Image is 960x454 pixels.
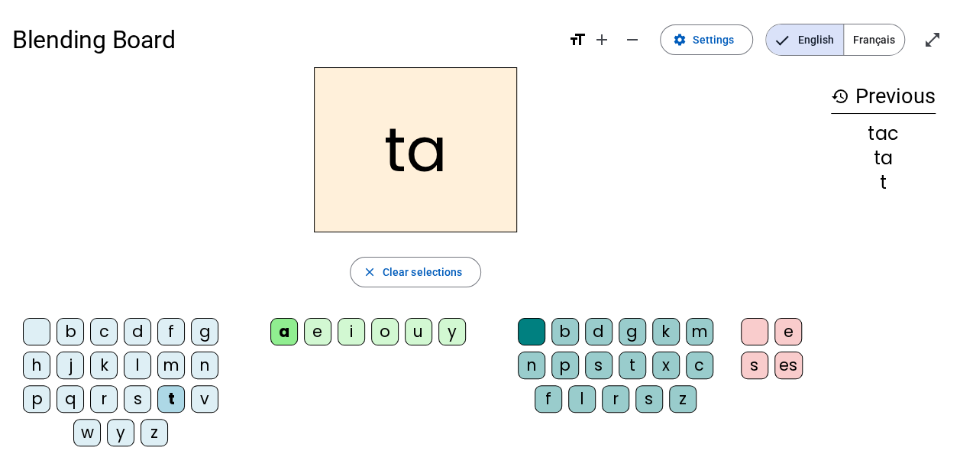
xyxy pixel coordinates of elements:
[831,125,936,143] div: tac
[652,352,680,379] div: x
[535,385,562,413] div: f
[124,352,151,379] div: l
[602,385,629,413] div: r
[124,318,151,345] div: d
[338,318,365,345] div: i
[57,385,84,413] div: q
[686,318,713,345] div: m
[619,318,646,345] div: g
[270,318,298,345] div: a
[774,318,802,345] div: e
[774,352,803,379] div: es
[617,24,648,55] button: Decrease font size
[660,24,753,55] button: Settings
[635,385,663,413] div: s
[686,352,713,379] div: c
[12,15,556,64] h1: Blending Board
[831,149,936,167] div: ta
[518,352,545,379] div: n
[652,318,680,345] div: k
[585,352,613,379] div: s
[157,385,185,413] div: t
[766,24,843,55] span: English
[90,385,118,413] div: r
[438,318,466,345] div: y
[157,318,185,345] div: f
[673,33,687,47] mat-icon: settings
[568,385,596,413] div: l
[23,385,50,413] div: p
[141,419,168,446] div: z
[568,31,587,49] mat-icon: format_size
[90,352,118,379] div: k
[405,318,432,345] div: u
[623,31,642,49] mat-icon: remove
[587,24,617,55] button: Increase font size
[669,385,697,413] div: z
[765,24,905,56] mat-button-toggle-group: Language selection
[23,352,50,379] div: h
[371,318,399,345] div: o
[57,352,84,379] div: j
[363,265,377,279] mat-icon: close
[107,419,134,446] div: y
[844,24,904,55] span: Français
[73,419,101,446] div: w
[304,318,331,345] div: e
[585,318,613,345] div: d
[619,352,646,379] div: t
[831,79,936,114] h3: Previous
[551,318,579,345] div: b
[124,385,151,413] div: s
[191,318,218,345] div: g
[314,67,517,232] h2: ta
[57,318,84,345] div: b
[191,385,218,413] div: v
[593,31,611,49] mat-icon: add
[693,31,734,49] span: Settings
[350,257,482,287] button: Clear selections
[90,318,118,345] div: c
[383,263,463,281] span: Clear selections
[551,352,579,379] div: p
[831,173,936,192] div: t
[831,87,849,105] mat-icon: history
[741,352,768,379] div: s
[191,352,218,379] div: n
[917,24,948,55] button: Enter full screen
[157,352,185,379] div: m
[923,31,942,49] mat-icon: open_in_full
